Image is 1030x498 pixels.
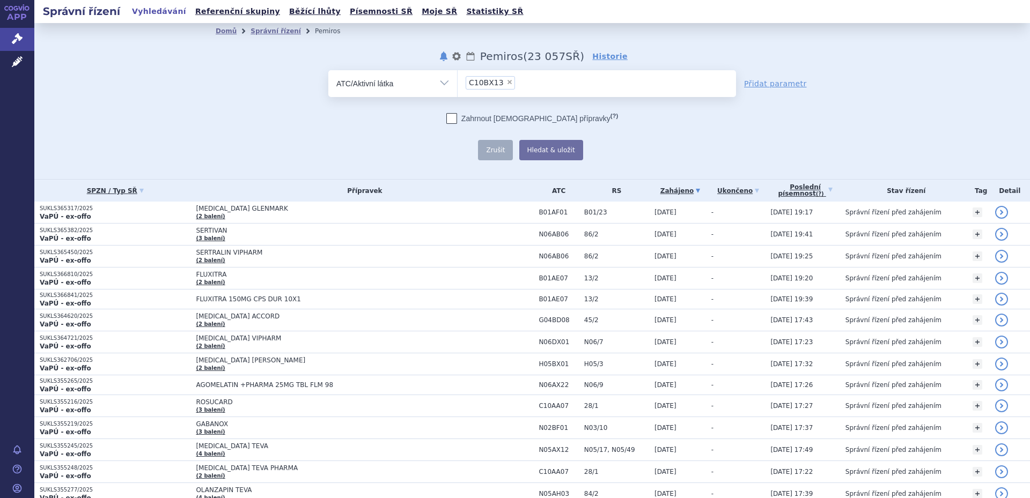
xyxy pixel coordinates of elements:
span: FLUXITRA [196,271,464,278]
th: RS [579,180,649,202]
span: Pemiros [480,50,524,63]
a: Poslednípísemnost(?) [770,180,840,202]
span: C10AA07 [539,402,578,410]
button: Zrušit [478,140,513,160]
span: [MEDICAL_DATA] VIPHARM [196,335,464,342]
button: notifikace [438,50,449,63]
span: ROSUCARD [196,398,464,406]
span: 13/2 [584,274,649,282]
a: Referenční skupiny [192,4,283,19]
a: Zahájeno [654,183,706,198]
span: 45/2 [584,316,649,324]
a: detail [995,378,1008,391]
strong: VaPÚ - ex-offo [40,428,91,436]
a: (3 balení) [196,429,225,435]
span: B01AF01 [539,209,578,216]
p: SUKLS366810/2025 [40,271,190,278]
a: (2 balení) [196,213,225,219]
span: SERTIVAN [196,227,464,234]
strong: VaPÚ - ex-offo [40,257,91,264]
button: nastavení [451,50,462,63]
h2: Správní řízení [34,4,129,19]
strong: VaPÚ - ex-offo [40,300,91,307]
p: SUKLS365382/2025 [40,227,190,234]
span: [DATE] 19:39 [770,295,813,303]
th: Tag [967,180,990,202]
strong: VaPÚ - ex-offo [40,385,91,393]
span: Správní řízení před zahájením [845,424,941,432]
p: SUKLS355277/2025 [40,486,190,494]
p: SUKLS366841/2025 [40,292,190,299]
span: N06AB06 [539,252,578,260]
span: [DATE] 17:32 [770,360,813,368]
span: [DATE] [654,252,676,260]
span: [DATE] [654,446,676,454]
a: + [973,423,982,433]
span: N06/9 [584,381,649,389]
a: (2 balení) [196,365,225,371]
a: + [973,294,982,304]
a: + [973,251,982,261]
span: N06AB06 [539,231,578,238]
strong: VaPÚ - ex-offo [40,450,91,458]
p: SUKLS365317/2025 [40,205,190,212]
span: Správní řízení před zahájením [845,490,941,497]
span: - [711,338,713,346]
a: + [973,380,982,390]
strong: VaPÚ - ex-offo [40,365,91,372]
th: Přípravek [190,180,533,202]
a: (4 balení) [196,451,225,457]
th: Stav řízení [840,180,967,202]
a: detail [995,421,1008,434]
span: 86/2 [584,252,649,260]
p: SUKLS355265/2025 [40,377,190,385]
a: detail [995,358,1008,370]
span: C10BX13 [469,79,504,86]
span: [MEDICAL_DATA] TEVA [196,442,464,450]
span: [DATE] 17:43 [770,316,813,324]
p: SUKLS365450/2025 [40,249,190,256]
a: detail [995,272,1008,285]
button: Hledat & uložit [519,140,583,160]
strong: VaPÚ - ex-offo [40,235,91,242]
p: SUKLS355245/2025 [40,442,190,450]
span: - [711,490,713,497]
abbr: (?) [816,191,824,197]
span: 28/1 [584,468,649,475]
span: - [711,446,713,454]
a: Vyhledávání [129,4,189,19]
span: [DATE] 19:17 [770,209,813,216]
span: [DATE] [654,209,676,216]
span: [DATE] 19:25 [770,252,813,260]
span: [DATE] 17:39 [770,490,813,497]
span: × [506,79,513,85]
a: Přidat parametr [744,78,807,89]
a: detail [995,399,1008,412]
span: ( SŘ) [523,50,584,63]
a: + [973,229,982,239]
span: Správní řízení před zahájením [845,360,941,368]
label: Zahrnout [DEMOGRAPHIC_DATA] přípravky [446,113,618,124]
a: (3 balení) [196,407,225,413]
a: + [973,273,982,283]
a: detail [995,250,1008,263]
span: N06AX22 [539,381,578,389]
span: [DATE] [654,316,676,324]
span: 13/2 [584,295,649,303]
strong: VaPÚ - ex-offo [40,343,91,350]
span: B01AE07 [539,295,578,303]
a: + [973,401,982,411]
a: SPZN / Typ SŘ [40,183,190,198]
span: [DATE] [654,490,676,497]
span: Správní řízení před zahájením [845,446,941,454]
span: C10AA07 [539,468,578,475]
span: FLUXITRA 150MG CPS DUR 10X1 [196,295,464,303]
a: Statistiky SŘ [463,4,526,19]
a: (2 balení) [196,279,225,285]
span: N06/7 [584,338,649,346]
a: Lhůty [465,50,476,63]
span: N05AX12 [539,446,578,454]
p: SUKLS355219/2025 [40,420,190,428]
span: N06DX01 [539,338,578,346]
a: (2 balení) [196,343,225,349]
